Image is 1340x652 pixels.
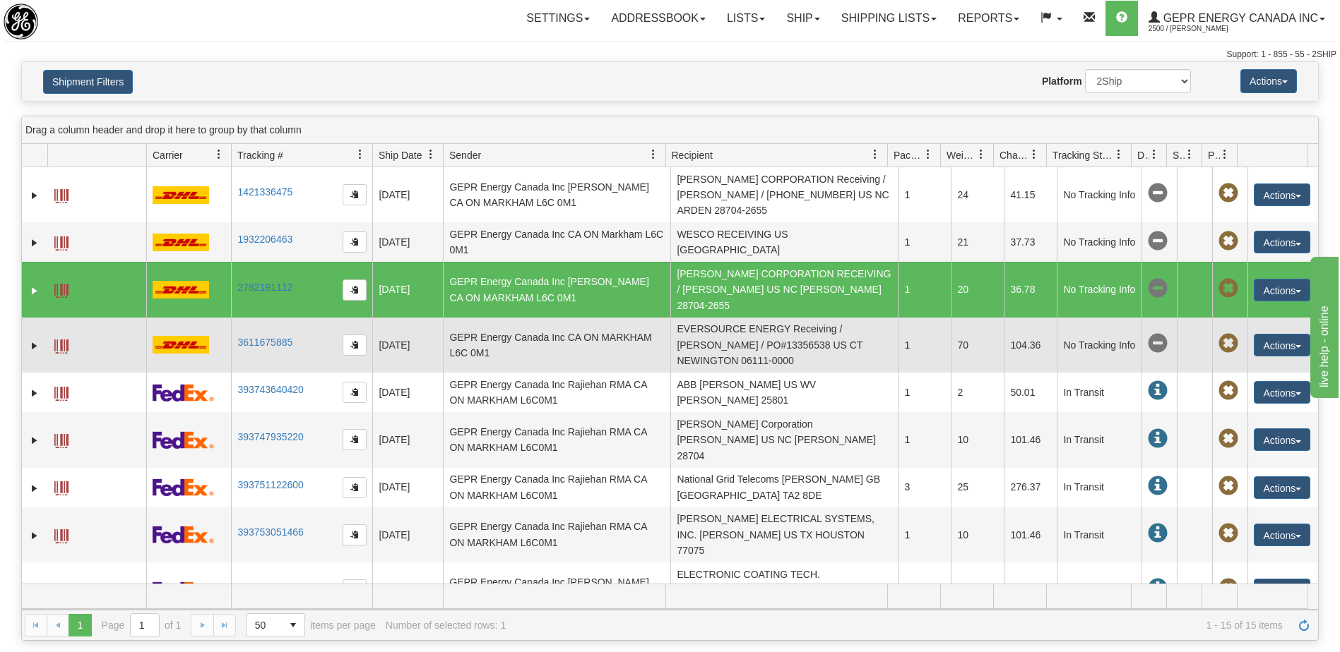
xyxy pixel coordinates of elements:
label: Platform [1042,74,1082,88]
td: GEPR Energy Canada Inc Rajiehan RMA CA ON MARKHAM L6C0M1 [443,412,670,467]
td: 101.46 [1004,507,1057,562]
td: No Tracking Info [1057,318,1142,373]
td: 41.15 [1004,167,1057,222]
img: 2 - FedEx Express® [153,581,214,599]
a: Shipping lists [831,1,947,36]
a: Ship Date filter column settings [419,143,443,167]
td: 1 [898,562,951,617]
button: Actions [1254,231,1310,253]
span: Tracking Status [1053,148,1114,162]
img: 7 - DHL_Worldwide [153,336,209,354]
td: ABB [PERSON_NAME] US WV [PERSON_NAME] 25801 [670,373,898,412]
td: [DATE] [372,468,443,507]
a: Charge filter column settings [1022,143,1046,167]
button: Actions [1240,69,1297,93]
td: WESCO RECEIVING US [GEOGRAPHIC_DATA] [670,222,898,262]
span: Pickup Not Assigned [1219,524,1238,543]
td: 1 [898,507,951,562]
td: [DATE] [372,412,443,467]
span: Weight [947,148,976,162]
span: Carrier [153,148,183,162]
span: Charge [1000,148,1029,162]
td: 1 [898,167,951,222]
span: Pickup Not Assigned [1219,579,1238,598]
td: 25 [951,468,1004,507]
span: No Tracking Info [1148,279,1168,298]
a: 393753051466 [237,526,303,538]
button: Actions [1254,183,1310,206]
a: Addressbook [600,1,716,36]
a: 1421336475 [237,186,292,198]
img: 2 - FedEx Express® [153,384,214,402]
a: Label [54,578,69,600]
a: Expand [28,339,42,353]
a: Expand [28,236,42,250]
a: Label [54,230,69,253]
a: Label [54,523,69,545]
td: GEPR Energy Canada Inc CA ON Markham L6C 0M1 [443,222,670,262]
span: No Tracking Info [1148,334,1168,354]
td: 10 [951,507,1004,562]
img: 7 - DHL_Worldwide [153,281,209,298]
div: live help - online [11,8,131,25]
span: Page 1 [69,614,91,636]
img: 2 - FedEx Express® [153,526,214,543]
td: 20 [951,262,1004,317]
span: Tracking # [237,148,283,162]
td: [DATE] [372,562,443,617]
span: Page sizes drop down [246,613,305,637]
a: Label [54,183,69,205]
span: Packages [894,148,923,162]
img: 2 - FedEx Express® [153,478,214,496]
span: In Transit [1148,429,1168,449]
td: No Tracking Info [1057,167,1142,222]
span: In Transit [1148,524,1168,543]
td: [DATE] [372,262,443,317]
span: Recipient [672,148,713,162]
img: logo2500.jpg [4,4,38,40]
span: Delivery Status [1137,148,1149,162]
a: Label [54,333,69,356]
td: No Tracking Info [1057,262,1142,317]
span: Pickup Not Assigned [1219,429,1238,449]
a: Settings [516,1,600,36]
img: 7 - DHL_Worldwide [153,234,209,251]
a: 1932206463 [237,234,292,245]
span: GEPR Energy Canada Inc [1160,12,1318,24]
td: GEPR Energy Canada Inc Rajiehan RMA CA ON MARKHAM L6C0M1 [443,507,670,562]
td: In Transit [1057,507,1142,562]
img: 2 - FedEx Express® [153,431,214,449]
td: [PERSON_NAME] CORPORATION Receiving / [PERSON_NAME] / [PHONE_NUMBER] US NC ARDEN 28704-2655 [670,167,898,222]
a: Reports [947,1,1030,36]
a: Delivery Status filter column settings [1142,143,1166,167]
a: Label [54,428,69,450]
td: In Transit [1057,412,1142,467]
span: Pickup Status [1208,148,1220,162]
button: Actions [1254,334,1310,356]
td: 276.37 [1004,468,1057,507]
a: GEPR Energy Canada Inc 2500 / [PERSON_NAME] [1138,1,1336,36]
td: 2 [951,373,1004,412]
span: Pickup Not Assigned [1219,476,1238,496]
td: 31.2 [951,562,1004,617]
span: items per page [246,613,376,637]
td: [DATE] [372,318,443,373]
td: 1 [898,222,951,262]
a: Expand [28,386,42,400]
td: [DATE] [372,167,443,222]
button: Actions [1254,579,1310,601]
div: Support: 1 - 855 - 55 - 2SHIP [4,49,1336,61]
span: Pickup Not Assigned [1219,381,1238,401]
td: 70 [951,318,1004,373]
a: 393743640420 [237,384,303,395]
a: 393756577701 [237,581,303,593]
a: Pickup Status filter column settings [1213,143,1237,167]
a: Carrier filter column settings [207,143,231,167]
a: Refresh [1293,614,1315,636]
span: Page of 1 [102,613,182,637]
span: Pickup Not Assigned [1219,334,1238,354]
td: 50.01 [1004,373,1057,412]
td: GEPR Energy Canada Inc [PERSON_NAME] CA ON [PERSON_NAME] L6C 0M1 [443,562,670,617]
span: Pickup Not Assigned [1219,183,1238,203]
a: Recipient filter column settings [863,143,887,167]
